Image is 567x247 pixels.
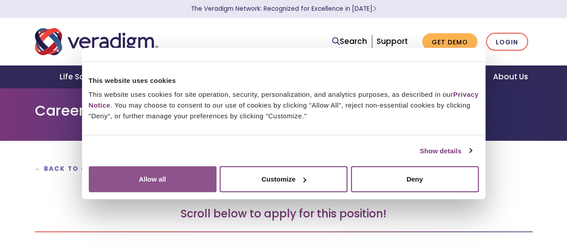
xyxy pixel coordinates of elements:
[377,36,408,47] a: Support
[35,182,532,197] h2: Together, let's transform health insightfully
[372,4,377,13] span: Learn More
[220,166,347,192] button: Customize
[35,165,148,173] a: ← Back to Open Positions
[422,33,477,51] a: Get Demo
[332,35,367,48] a: Search
[35,208,532,221] h3: Scroll below to apply for this position!
[89,91,479,109] a: Privacy Notice
[486,33,528,51] a: Login
[89,166,216,192] button: Allow all
[482,65,538,88] a: About Us
[89,75,479,86] div: This website uses cookies
[35,27,158,56] img: Veradigm logo
[89,89,479,121] div: This website uses cookies for site operation, security, personalization, and analytics purposes, ...
[351,166,479,192] button: Deny
[35,102,532,119] h1: Careers
[49,65,123,88] a: Life Sciences
[420,145,472,156] a: Show details
[191,4,377,13] a: The Veradigm Network: Recognized for Excellence in [DATE]Learn More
